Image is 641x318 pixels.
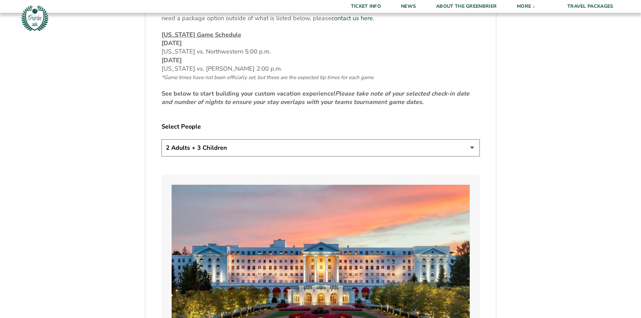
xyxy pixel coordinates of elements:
[162,31,480,81] p: [US_STATE] vs. Northwestern 5:00 p.m. [US_STATE] vs. [PERSON_NAME] 2:00 p.m.
[162,39,182,47] strong: [DATE]
[162,90,469,106] em: Please take note of your selected check-in date and number of nights to ensure your stay overlaps...
[162,31,241,39] u: [US_STATE] Game Schedule
[162,90,469,106] strong: See below to start building your custom vacation experience!
[373,14,374,22] span: .
[162,122,480,131] label: Select People
[20,3,49,33] img: Greenbrier Tip-Off
[162,56,182,64] strong: [DATE]
[331,14,373,23] a: contact us here
[162,74,373,81] span: *Game times have not been officially set, but these are the expected tip times for each game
